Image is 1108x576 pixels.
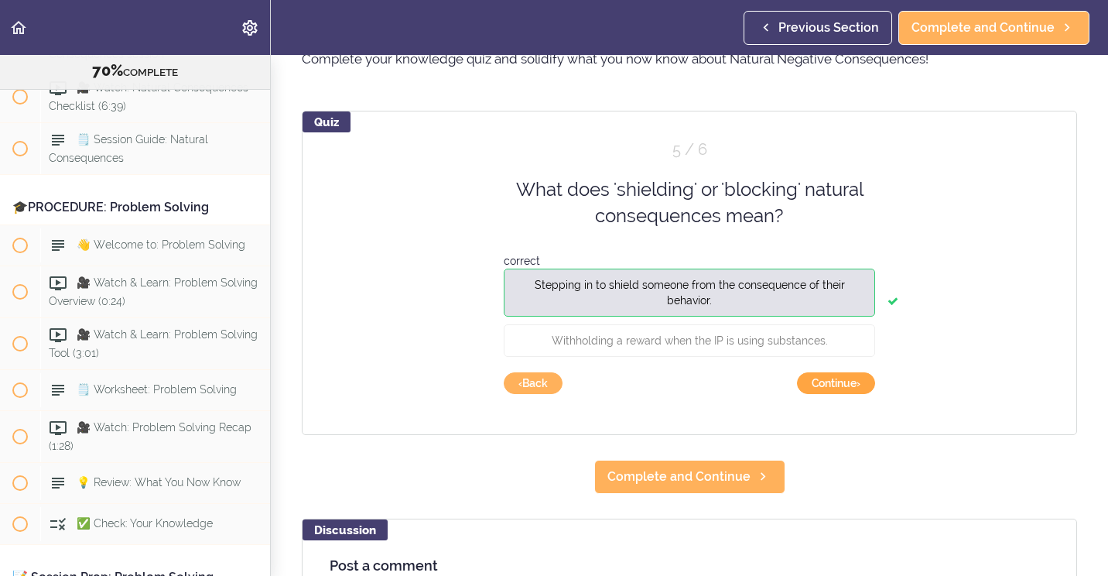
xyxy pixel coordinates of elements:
span: 🎥 Watch: Problem Solving Recap (1:28) [49,421,251,451]
svg: Back to course curriculum [9,19,28,37]
div: Quiz [303,111,351,132]
a: Previous Section [744,11,892,45]
div: Discussion [303,519,388,540]
span: Complete and Continue [911,19,1055,37]
span: 70% [92,61,123,80]
button: continue [797,372,875,394]
span: correct [504,254,540,266]
svg: Settings Menu [241,19,259,37]
button: go back [504,372,563,394]
div: Question 5 out of 6 [504,139,875,161]
span: 🎥 Watch & Learn: Problem Solving Tool (3:01) [49,328,258,358]
span: Stepping in to shield someone from the consequence of their behavior. [535,278,845,306]
div: What does 'shielding' or 'blocking' natural consequences mean? [465,177,914,230]
h4: Post a comment [330,558,1049,574]
a: Complete and Continue [898,11,1089,45]
span: 👋 Welcome to: Problem Solving [77,238,245,251]
span: Complete and Continue [607,468,751,486]
span: Previous Section [778,19,879,37]
span: 💡 Review: What You Now Know [77,476,241,489]
span: 🎥 Watch: Natural Consequences Checklist (6:39) [49,81,248,111]
button: Stepping in to shield someone from the consequence of their behavior. [504,268,875,316]
p: Complete your knowledge quiz and solidify what you now know about Natural Negative Consequences! [302,47,1077,70]
span: 🗒️ Worksheet: Problem Solving [77,383,237,396]
span: 🎥 Watch & Learn: Problem Solving Overview (0:24) [49,276,258,307]
a: Complete and Continue [594,460,785,494]
span: Withholding a reward when the IP is using substances. [552,334,828,346]
span: 🗒️ Session Guide: Natural Consequences [49,133,208,163]
span: ✅ Check: Your Knowledge [77,517,213,530]
button: Withholding a reward when the IP is using substances. [504,324,875,356]
div: COMPLETE [19,61,251,81]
